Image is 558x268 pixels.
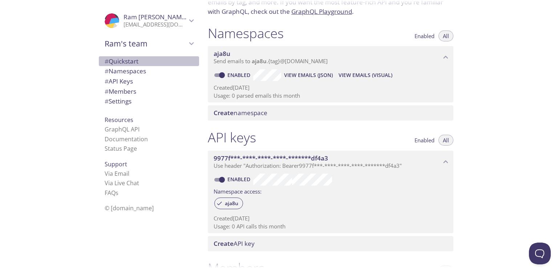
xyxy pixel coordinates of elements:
[214,186,262,196] label: Namespace access:
[105,77,133,85] span: API Keys
[214,239,255,248] span: API key
[99,86,199,97] div: Members
[438,135,453,146] button: All
[99,9,199,33] div: Ram sharma
[208,25,284,41] h1: Namespaces
[99,34,199,53] div: Ram's team
[208,105,453,121] div: Create namespace
[226,176,253,183] a: Enabled
[124,13,187,21] span: Ram [PERSON_NAME]
[214,109,267,117] span: namespace
[124,21,187,28] p: [EMAIL_ADDRESS][DOMAIN_NAME]
[105,135,148,143] a: Documentation
[116,189,118,197] span: s
[214,109,234,117] span: Create
[214,84,448,92] p: Created [DATE]
[105,57,138,65] span: Quickstart
[105,57,109,65] span: #
[105,77,109,85] span: #
[105,170,129,178] a: Via Email
[105,160,127,168] span: Support
[226,72,253,78] a: Enabled
[214,223,448,230] p: Usage: 0 API calls this month
[105,116,133,124] span: Resources
[208,46,453,69] div: aja8u namespace
[339,71,392,80] span: View Emails (Visual)
[105,87,136,96] span: Members
[214,198,243,209] div: aja8u
[99,96,199,106] div: Team Settings
[105,179,139,187] a: Via Live Chat
[105,189,118,197] a: FAQ
[208,129,256,146] h1: API keys
[105,67,109,75] span: #
[105,125,139,133] a: GraphQL API
[214,92,448,100] p: Usage: 0 parsed emails this month
[410,135,439,146] button: Enabled
[105,67,146,75] span: Namespaces
[99,56,199,66] div: Quickstart
[214,57,328,65] span: Send emails to . {tag} @[DOMAIN_NAME]
[105,145,137,153] a: Status Page
[99,76,199,86] div: API Keys
[281,69,336,81] button: View Emails (JSON)
[214,239,234,248] span: Create
[214,215,448,222] p: Created [DATE]
[221,200,243,207] span: aja8u
[410,31,439,41] button: Enabled
[284,71,333,80] span: View Emails (JSON)
[105,97,132,105] span: Settings
[105,38,187,49] span: Ram's team
[208,236,453,251] div: Create API Key
[105,87,109,96] span: #
[529,243,551,264] iframe: Help Scout Beacon - Open
[438,31,453,41] button: All
[105,204,154,212] span: © [DOMAIN_NAME]
[252,57,267,65] span: aja8u
[336,69,395,81] button: View Emails (Visual)
[105,97,109,105] span: #
[99,66,199,76] div: Namespaces
[214,49,230,58] span: aja8u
